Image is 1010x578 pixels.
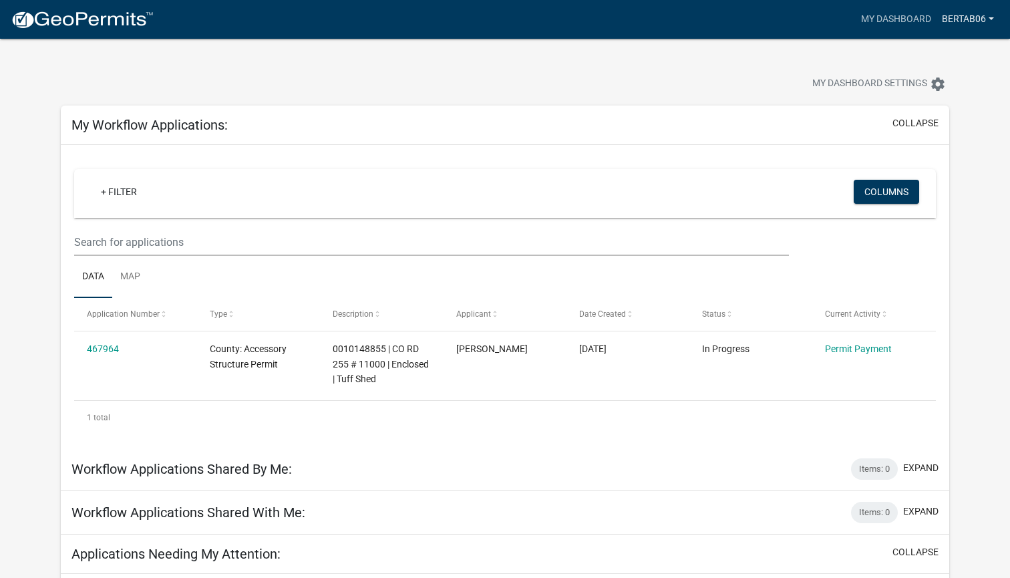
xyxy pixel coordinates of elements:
[579,309,626,319] span: Date Created
[892,116,939,130] button: collapse
[812,298,935,330] datatable-header-cell: Current Activity
[61,145,950,448] div: collapse
[851,502,898,523] div: Items: 0
[74,229,790,256] input: Search for applications
[333,309,373,319] span: Description
[74,401,937,434] div: 1 total
[87,309,160,319] span: Application Number
[112,256,148,299] a: Map
[579,343,607,354] span: 08/22/2025
[320,298,443,330] datatable-header-cell: Description
[210,343,287,370] span: County: Accessory Structure Permit
[443,298,566,330] datatable-header-cell: Applicant
[851,458,898,480] div: Items: 0
[825,309,880,319] span: Current Activity
[74,256,112,299] a: Data
[87,343,119,354] a: 467964
[71,461,292,477] h5: Workflow Applications Shared By Me:
[903,504,939,519] button: expand
[903,461,939,475] button: expand
[456,343,528,354] span: Roberta Boucher
[930,76,946,92] i: settings
[566,298,689,330] datatable-header-cell: Date Created
[71,546,281,562] h5: Applications Needing My Attention:
[689,298,812,330] datatable-header-cell: Status
[802,71,957,97] button: My Dashboard Settingssettings
[937,7,999,32] a: BertaB06
[210,309,227,319] span: Type
[702,343,749,354] span: In Progress
[825,343,892,354] a: Permit Payment
[812,76,927,92] span: My Dashboard Settings
[333,343,429,385] span: 0010148855 | CO RD 255 # 11000 | Enclosed | Tuff Shed
[456,309,491,319] span: Applicant
[71,504,305,521] h5: Workflow Applications Shared With Me:
[892,545,939,559] button: collapse
[90,180,148,204] a: + Filter
[71,117,228,133] h5: My Workflow Applications:
[702,309,725,319] span: Status
[854,180,919,204] button: Columns
[197,298,320,330] datatable-header-cell: Type
[856,7,937,32] a: My Dashboard
[74,298,197,330] datatable-header-cell: Application Number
